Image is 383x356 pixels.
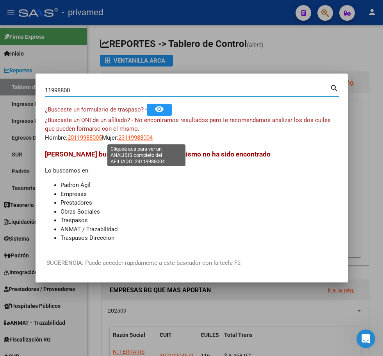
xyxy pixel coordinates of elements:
[61,207,338,216] li: Obras Sociales
[61,181,338,190] li: Padrón Ágil
[61,216,338,225] li: Traspasos
[155,104,164,114] mat-icon: remove_red_eye
[356,329,375,348] iframe: Intercom live chat
[61,234,338,243] li: Traspasos Direccion
[45,106,147,113] span: ¿Buscaste un formulario de traspaso? -
[45,117,331,133] span: ¿Buscaste un DNI de un afiliado? - No encontramos resultados pero te recomendamos analizar los do...
[118,134,153,141] span: 23119988004
[45,150,271,158] span: [PERSON_NAME] buscado - 11998800 - y el mismo no ha sido encontrado
[68,134,102,141] span: 20119988005
[330,83,339,92] mat-icon: search
[61,190,338,199] li: Empresas
[61,225,338,234] li: ANMAT / Trazabilidad
[45,259,338,268] p: -SUGERENCIA: Puede acceder rapidamente a este buscador con la tecla F2-
[61,198,338,207] li: Prestadores
[45,149,338,243] div: Lo buscamos en:
[45,116,338,142] div: Hombre: Mujer:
